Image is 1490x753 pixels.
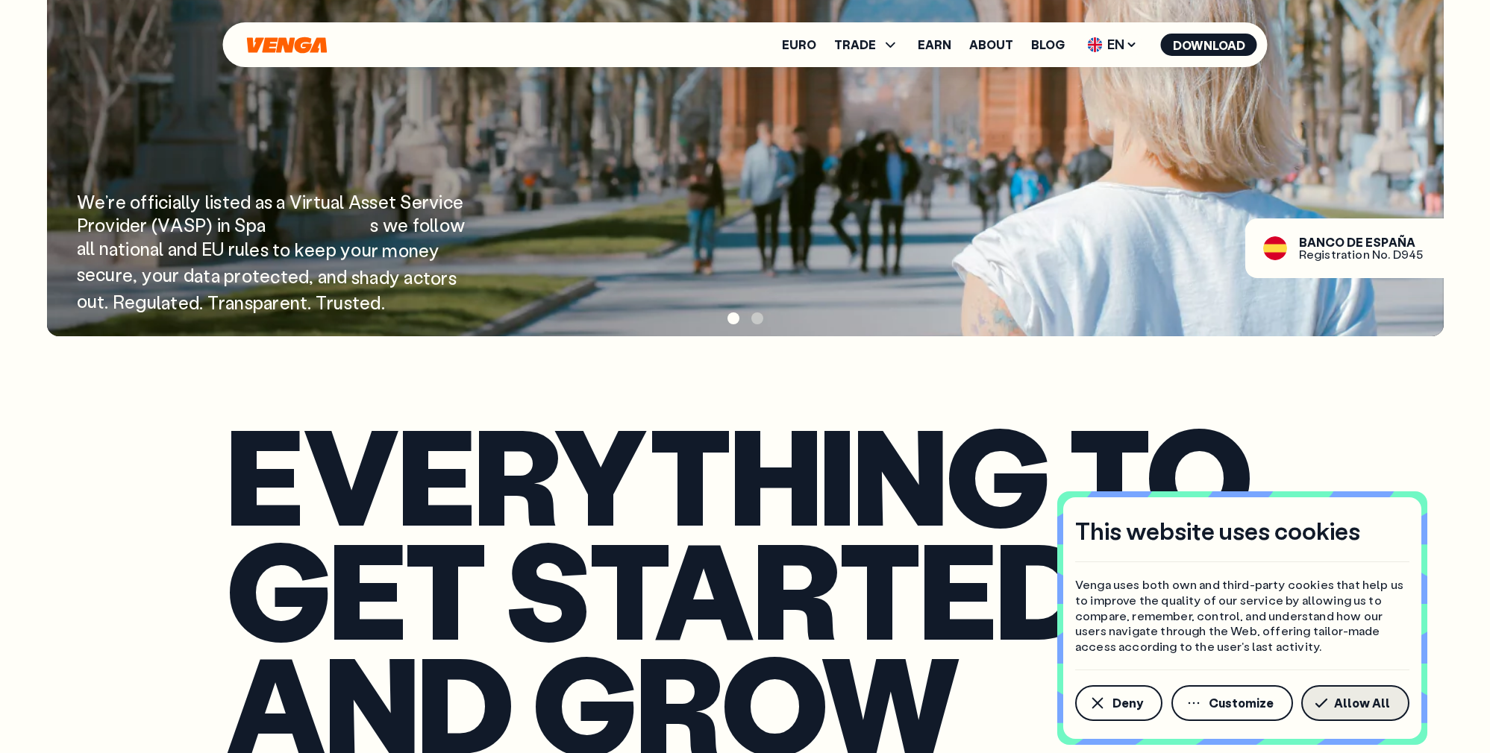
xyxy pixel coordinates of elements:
span: o [242,264,252,287]
span: i [1352,248,1355,260]
span: s [370,213,378,236]
span: Allow All [1334,697,1390,709]
span: u [321,190,331,213]
span: p [224,264,234,287]
span: w [450,213,465,236]
span: o [439,213,450,236]
span: a [211,263,220,286]
span: p [253,291,263,314]
span: e [130,213,140,236]
span: i [302,190,306,213]
span: Customize [1209,697,1274,709]
span: a [404,265,413,289]
span: y [142,263,152,286]
span: r [422,190,429,213]
span: e [288,264,298,287]
span: s [369,190,378,213]
span: s [361,190,369,213]
span: c [96,262,105,286]
span: B [1299,236,1307,248]
span: a [331,190,339,213]
span: r [219,291,225,314]
span: d [189,291,199,314]
span: r [228,238,235,261]
a: About [969,39,1013,51]
span: P [77,213,88,236]
span: r [234,264,241,287]
span: l [86,237,90,260]
span: o [419,213,430,236]
span: a [150,237,159,260]
span: e [230,190,240,213]
span: TRADE [834,39,876,51]
span: c [270,264,280,287]
span: t [352,291,360,314]
span: m [382,239,398,262]
span: n [290,291,300,314]
span: T [207,291,219,314]
span: v [105,213,115,236]
button: Download [1161,34,1257,56]
span: R [1299,248,1306,260]
span: f [413,213,419,236]
span: r [306,190,313,213]
span: i [1321,248,1324,260]
span: a [225,291,234,314]
span: d [379,265,389,289]
button: Customize [1171,685,1293,721]
button: Allow All [1301,685,1409,721]
span: u [163,263,172,286]
span: t [272,238,280,261]
span: g [135,290,146,313]
span: n [177,237,187,260]
span: a [194,263,203,286]
span: TRADE [834,36,900,54]
span: r [372,239,378,262]
span: r [108,190,115,213]
span: l [159,237,163,260]
span: a [318,265,327,288]
span: o [1355,248,1362,260]
span: , [133,262,137,286]
span: c [158,190,168,213]
span: . [104,290,108,313]
span: n [234,291,244,314]
span: e [116,190,126,213]
span: s [448,266,457,289]
span: e [178,291,189,314]
span: o [77,289,87,312]
span: s [351,265,360,288]
span: t [97,289,104,312]
span: e [398,213,408,236]
span: o [152,263,163,286]
span: e [260,264,270,287]
span: i [210,190,213,213]
span: i [168,190,172,213]
span: s [77,262,85,286]
span: e [315,238,325,261]
span: p [246,213,257,236]
span: u [105,262,115,286]
span: a [257,213,266,236]
span: R [113,290,125,313]
span: . [381,291,385,314]
span: t [203,263,210,286]
span: r [272,291,279,314]
span: ( [151,213,157,236]
span: A [348,190,361,213]
a: Home [245,37,329,54]
span: p [326,239,336,262]
span: . [307,291,311,314]
span: a [168,237,177,260]
span: r [441,266,448,289]
span: 9 [1401,248,1409,260]
span: a [255,190,264,213]
span: s [264,190,272,213]
span: r [140,213,147,236]
span: n [221,213,231,236]
span: N [1316,236,1325,248]
span: r [1336,248,1341,260]
span: c [443,190,453,213]
span: V [289,190,302,213]
span: g [1314,248,1321,260]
